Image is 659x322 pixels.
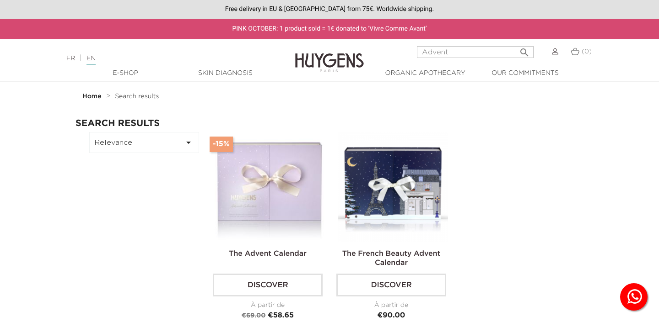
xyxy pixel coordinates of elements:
[342,250,440,267] a: The French Beauty Advent Calendar
[213,301,323,310] div: À partir de
[336,274,446,296] a: Discover
[82,93,102,100] strong: Home
[417,46,534,58] input: Search
[76,118,583,128] h2: Search results
[582,48,592,55] span: (0)
[89,132,199,153] button: Relevance
[82,93,103,100] a: Home
[379,69,471,78] a: Organic Apothecary
[516,43,533,56] button: 
[479,69,571,78] a: Our commitments
[295,38,364,74] img: Huygens
[215,132,324,242] img: The Advent Calendar
[80,69,171,78] a: E-Shop
[66,55,75,62] a: FR
[115,93,159,100] a: Search results
[268,312,294,319] span: €58.65
[519,44,530,55] i: 
[229,250,307,258] a: The Advent Calendar
[242,312,266,319] span: €69.00
[338,132,448,242] img: The advent calendar 2024 for a natural beauty
[62,53,268,64] div: |
[213,274,323,296] a: Discover
[179,69,271,78] a: Skin Diagnosis
[336,301,446,310] div: À partir de
[86,55,96,65] a: EN
[210,137,233,152] span: -15%
[183,137,194,148] i: 
[377,312,405,319] span: €90.00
